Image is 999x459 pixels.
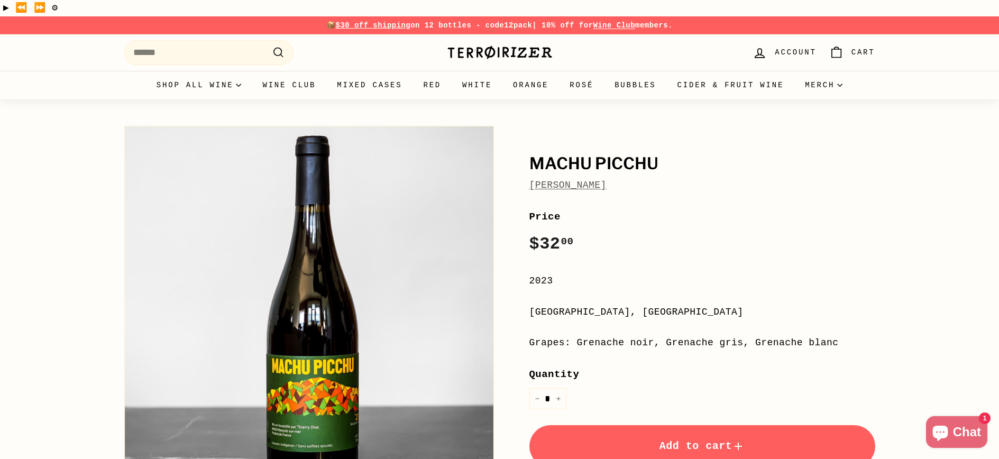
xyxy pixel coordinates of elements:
summary: Merch [794,71,853,99]
a: Account [746,37,822,68]
span: $32 [529,234,574,254]
div: Primary [103,71,896,99]
a: Cart [823,37,882,68]
label: Quantity [529,366,875,382]
button: Reduce item quantity by one [529,388,545,410]
span: Cart [851,47,875,58]
p: 📦 on 12 bottles - code | 10% off for members. [124,20,875,31]
div: 2023 [529,273,875,289]
h1: Machu Picchu [529,155,875,173]
a: Orange [502,71,559,99]
a: Bubbles [604,71,666,99]
summary: Shop all wine [146,71,252,99]
strong: 12pack [504,21,532,30]
a: Wine Club [252,71,326,99]
div: Grapes: Grenache noir, Grenache gris, Grenache blanc [529,335,875,351]
sup: 00 [561,236,573,247]
a: Mixed Cases [326,71,413,99]
a: [PERSON_NAME] [529,180,607,190]
a: Cider & Fruit Wine [667,71,795,99]
div: [GEOGRAPHIC_DATA], [GEOGRAPHIC_DATA] [529,305,875,320]
button: Increase item quantity by one [551,388,566,410]
a: Wine Club [593,21,635,30]
span: Account [775,47,816,58]
label: Price [529,209,875,225]
a: White [452,71,502,99]
inbox-online-store-chat: Shopify online store chat [923,416,991,451]
a: Red [413,71,452,99]
span: Add to cart [659,440,745,452]
a: Rosé [559,71,604,99]
span: $30 off shipping [336,21,411,30]
input: quantity [529,388,566,410]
